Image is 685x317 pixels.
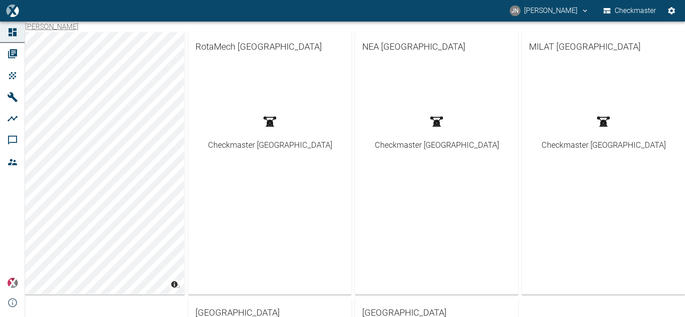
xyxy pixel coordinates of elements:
[522,32,685,61] a: MILAT [GEOGRAPHIC_DATA]
[7,278,18,288] img: Xplore Logo
[25,21,78,32] nav: breadcrumb
[375,109,499,151] a: Checkmaster [GEOGRAPHIC_DATA]
[22,32,184,294] canvas: Map
[208,139,332,151] div: Checkmaster [GEOGRAPHIC_DATA]
[195,39,344,54] span: RotaMech [GEOGRAPHIC_DATA]
[6,4,18,17] img: logo
[542,109,666,151] a: Checkmaster [GEOGRAPHIC_DATA]
[362,39,511,54] span: NEA [GEOGRAPHIC_DATA]
[602,3,658,19] button: Checkmaster
[508,3,590,19] button: jayan.nair@neuman-esser.ae
[208,109,332,151] a: Checkmaster [GEOGRAPHIC_DATA]
[510,5,520,16] div: JN
[542,139,666,151] div: Checkmaster [GEOGRAPHIC_DATA]
[355,32,518,61] a: NEA [GEOGRAPHIC_DATA]
[188,32,351,61] a: RotaMech [GEOGRAPHIC_DATA]
[663,3,680,19] button: Settings
[25,22,78,31] a: [PERSON_NAME]
[375,139,499,151] div: Checkmaster [GEOGRAPHIC_DATA]
[529,39,678,54] span: MILAT [GEOGRAPHIC_DATA]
